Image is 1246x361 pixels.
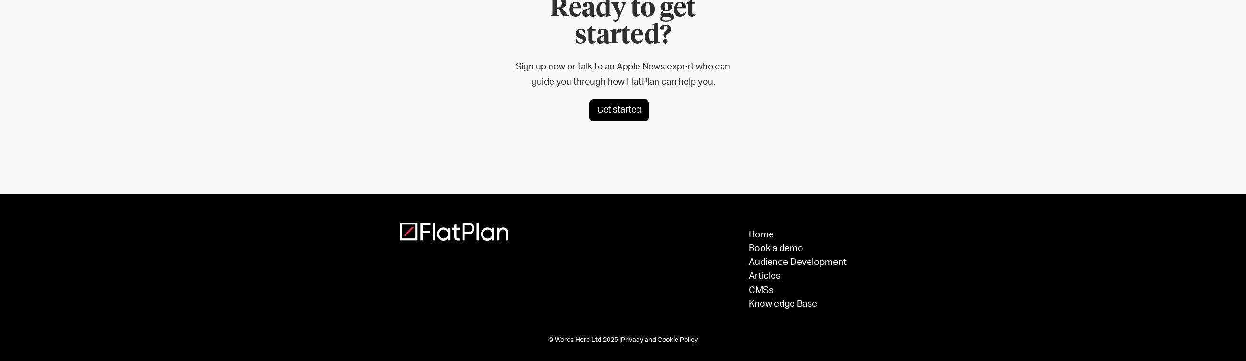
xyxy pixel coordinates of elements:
a: Privacy and Cookie Policy [621,337,698,343]
a: Home [749,230,847,239]
a: Audience Development [749,258,847,267]
a: CMSs [749,286,847,295]
a: Knowledge Base [749,300,847,309]
p: Sign up now or talk to an Apple News expert who can guide you through how FlatPlan can help you. [512,59,735,90]
a: Book a demo [749,244,847,253]
div: © Words Here Ltd 2025 | [400,335,847,345]
a: Articles [749,272,847,281]
a: Get started [589,99,649,121]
